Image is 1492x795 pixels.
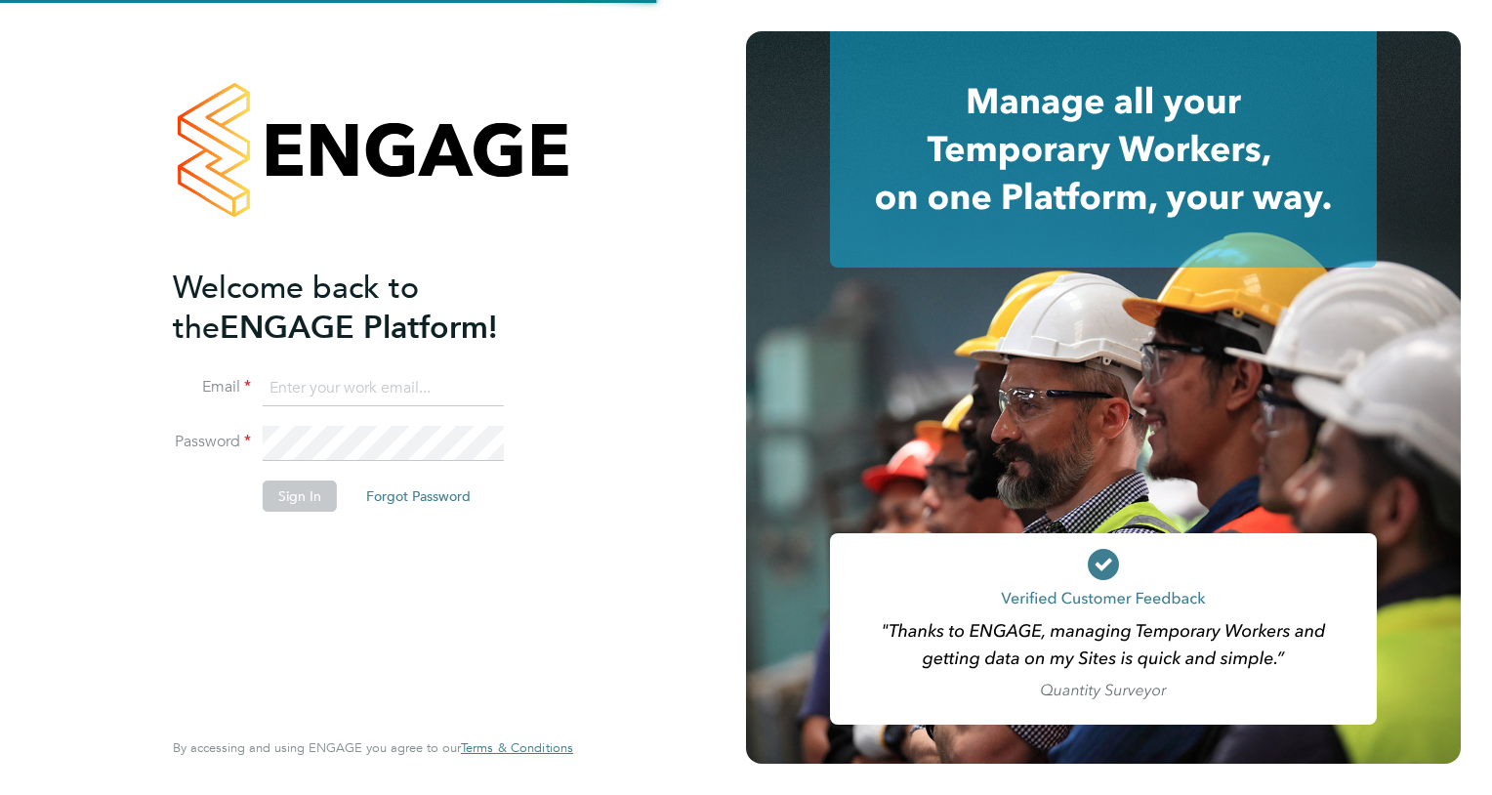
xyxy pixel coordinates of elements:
[461,739,573,756] span: Terms & Conditions
[173,377,251,397] label: Email
[461,740,573,756] a: Terms & Conditions
[173,739,573,756] span: By accessing and using ENGAGE you agree to our
[173,432,251,452] label: Password
[173,269,419,347] span: Welcome back to the
[263,371,504,406] input: Enter your work email...
[351,481,486,512] button: Forgot Password
[263,481,337,512] button: Sign In
[173,268,554,348] h2: ENGAGE Platform!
